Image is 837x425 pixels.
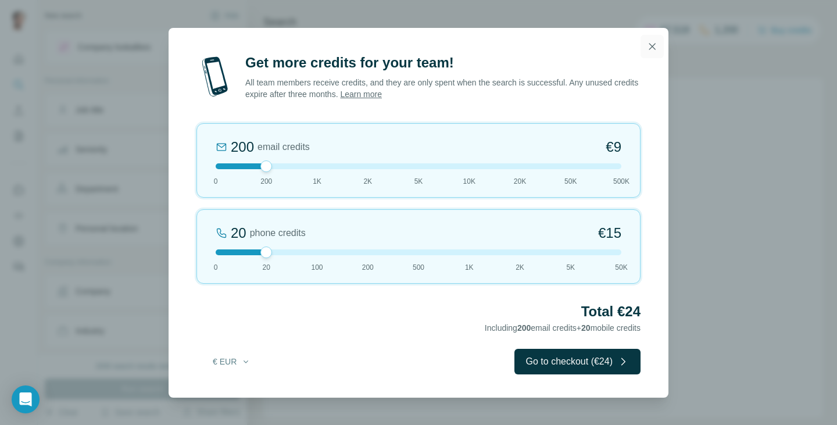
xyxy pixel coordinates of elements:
span: email credits [257,140,310,154]
span: 500 [413,262,424,273]
span: 0 [214,262,218,273]
a: Learn more [340,90,382,99]
span: 100 [311,262,323,273]
span: 20 [263,262,270,273]
div: 20 [231,224,246,242]
span: 500K [613,176,629,187]
span: €9 [606,138,621,156]
button: € EUR [205,351,259,372]
img: mobile-phone [196,53,234,100]
span: 20K [514,176,526,187]
span: Including email credits + mobile credits [485,323,641,333]
span: 1K [313,176,321,187]
h2: Total €24 [196,302,641,321]
span: 2K [363,176,372,187]
span: 5K [566,262,575,273]
span: 20 [581,323,591,333]
div: 200 [231,138,254,156]
span: 5K [414,176,423,187]
span: 2K [516,262,524,273]
span: 1K [465,262,474,273]
span: €15 [598,224,621,242]
span: 50K [564,176,577,187]
span: 200 [362,262,374,273]
span: 200 [260,176,272,187]
span: 0 [214,176,218,187]
span: phone credits [250,226,306,240]
button: Go to checkout (€24) [514,349,641,374]
span: 200 [517,323,531,333]
div: Open Intercom Messenger [12,385,40,413]
span: 10K [463,176,475,187]
span: 50K [615,262,627,273]
p: All team members receive credits, and they are only spent when the search is successful. Any unus... [245,77,641,100]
